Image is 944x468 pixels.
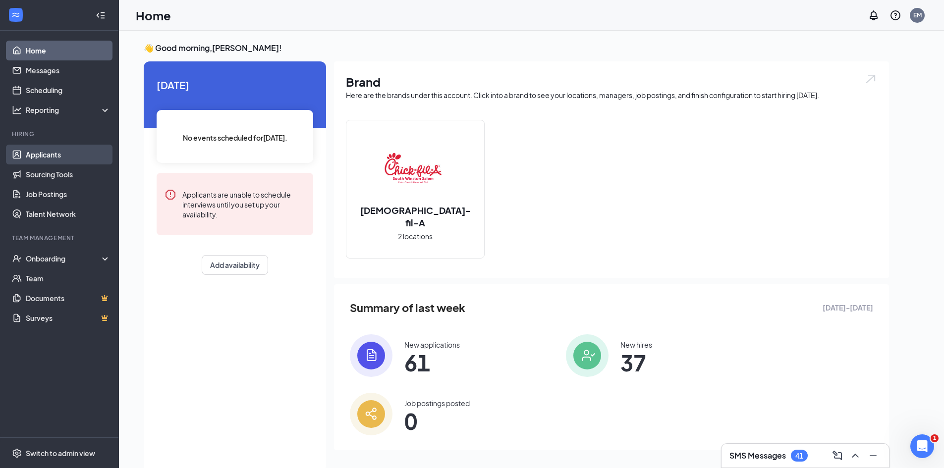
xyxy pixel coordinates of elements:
[165,189,176,201] svg: Error
[26,184,111,204] a: Job Postings
[847,448,863,464] button: ChevronUp
[346,204,484,229] h2: [DEMOGRAPHIC_DATA]-fil-A
[910,434,934,458] iframe: Intercom live chat
[26,145,111,164] a: Applicants
[931,434,939,442] span: 1
[384,137,447,200] img: Chick-fil-A
[26,254,102,263] div: Onboarding
[729,450,786,461] h3: SMS Messages
[404,398,470,408] div: Job postings posted
[868,9,880,21] svg: Notifications
[26,448,95,458] div: Switch to admin view
[26,41,111,60] a: Home
[11,10,21,20] svg: WorkstreamLogo
[346,73,877,90] h1: Brand
[350,393,392,435] img: icon
[864,73,877,85] img: open.6027fd2a22e1237b5b06.svg
[26,268,111,288] a: Team
[26,60,111,80] a: Messages
[157,77,313,93] span: [DATE]
[620,354,652,371] span: 37
[889,9,901,21] svg: QuestionInfo
[96,10,106,20] svg: Collapse
[865,448,881,464] button: Minimize
[12,448,22,458] svg: Settings
[26,288,111,308] a: DocumentsCrown
[136,7,171,24] h1: Home
[26,80,111,100] a: Scheduling
[823,302,873,313] span: [DATE] - [DATE]
[12,130,109,138] div: Hiring
[182,189,305,219] div: Applicants are unable to schedule interviews until you set up your availability.
[913,11,922,19] div: EM
[849,450,861,462] svg: ChevronUp
[398,231,433,242] span: 2 locations
[12,105,22,115] svg: Analysis
[183,132,287,143] span: No events scheduled for [DATE] .
[350,334,392,377] img: icon
[12,254,22,263] svg: UserCheck
[350,299,465,316] span: Summary of last week
[26,308,111,328] a: SurveysCrown
[867,450,879,462] svg: Minimize
[26,204,111,224] a: Talent Network
[404,412,470,430] span: 0
[26,105,111,115] div: Reporting
[566,334,609,377] img: icon
[795,452,803,460] div: 41
[832,450,843,462] svg: ComposeMessage
[830,448,845,464] button: ComposeMessage
[202,255,268,275] button: Add availability
[144,43,889,53] h3: 👋 Good morning, [PERSON_NAME] !
[26,164,111,184] a: Sourcing Tools
[620,340,652,350] div: New hires
[12,234,109,242] div: Team Management
[404,340,460,350] div: New applications
[346,90,877,100] div: Here are the brands under this account. Click into a brand to see your locations, managers, job p...
[404,354,460,371] span: 61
